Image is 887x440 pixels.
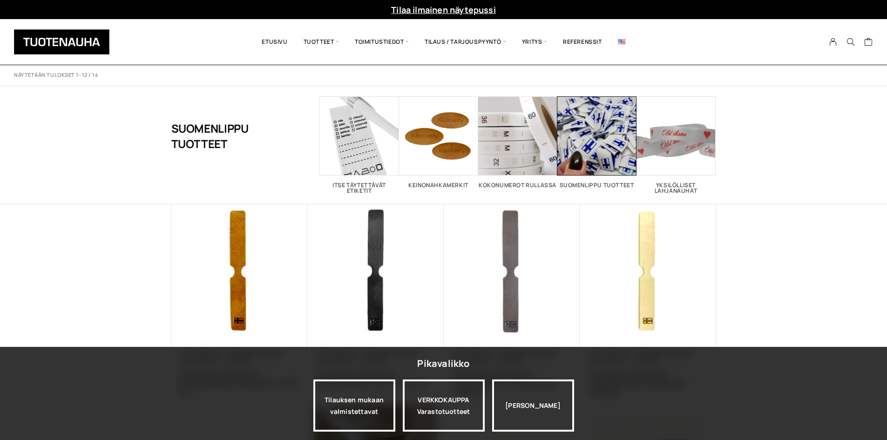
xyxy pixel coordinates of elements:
[254,26,295,58] a: Etusivu
[14,72,98,79] p: Näytetään tulokset 1–12 / 14
[842,38,860,46] button: Search
[618,39,625,44] img: English
[478,183,557,188] h2: Kokonumerot rullassa
[403,379,485,432] a: VERKKOKAUPPAVarastotuotteet
[403,379,485,432] div: VERKKOKAUPPA Varastotuotteet
[492,379,574,432] div: [PERSON_NAME]
[14,29,109,54] img: Tuotenauha Oy
[320,183,399,194] h2: Itse täytettävät etiketit
[296,26,347,58] span: Tuotteet
[555,26,610,58] a: Referenssit
[824,38,842,46] a: My Account
[557,183,636,188] h2: Suomenlippu tuotteet
[478,96,557,188] a: Visit product category Kokonumerot rullassa
[399,96,478,188] a: Visit product category Keinonahkamerkit
[391,4,496,15] a: Tilaa ilmainen näytepussi
[417,26,514,58] span: Tilaus / Tarjouspyyntö
[347,26,417,58] span: Toimitustiedot
[514,26,555,58] span: Yritys
[171,96,273,176] h1: Suomenlippu tuotteet
[636,96,716,194] a: Visit product category Yksilölliset lahjanauhat
[320,96,399,194] a: Visit product category Itse täytettävät etiketit
[864,37,873,48] a: Cart
[557,96,636,188] a: Visit product category Suomenlippu tuotteet
[313,379,395,432] a: Tilauksen mukaan valmistettavat
[636,183,716,194] h2: Yksilölliset lahjanauhat
[417,355,469,372] div: Pikavalikko
[399,183,478,188] h2: Keinonahkamerkit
